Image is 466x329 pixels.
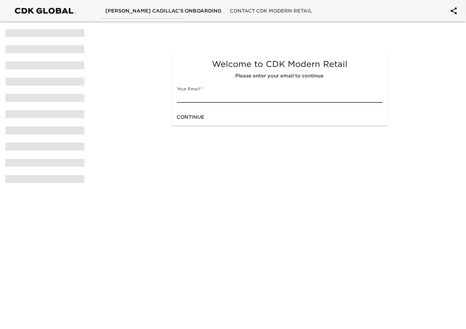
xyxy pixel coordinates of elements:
h6: Please enter your email to continue [177,72,383,80]
h5: Welcome to CDK Modern Retail [177,59,383,70]
span: Continue [177,113,205,121]
button: Continue [174,111,207,123]
label: Your Email [177,87,202,91]
span: Contact CDK Modern Retail [230,7,312,15]
button: account of current user [446,3,462,19]
span: [PERSON_NAME] Cadillac's Onboarding [105,7,222,15]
